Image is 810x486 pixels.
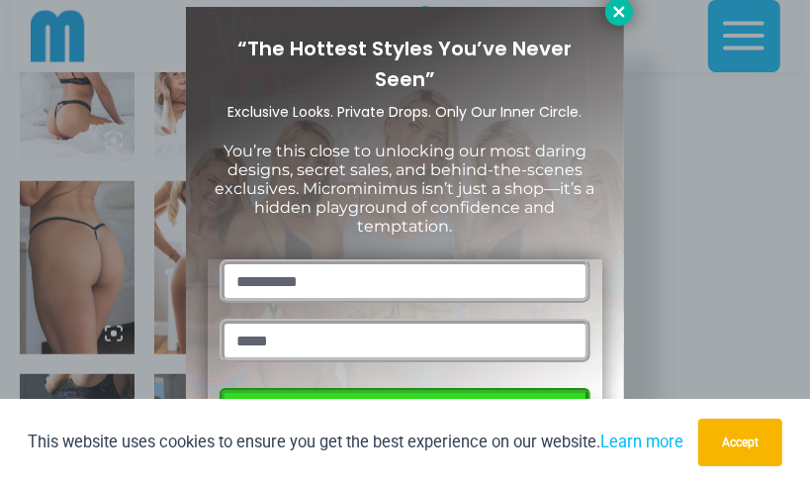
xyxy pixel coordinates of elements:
span: Exclusive Looks. Private Drops. Only Our Inner Circle. [228,102,583,122]
span: “The Hottest Styles You’ve Never Seen” [238,35,573,93]
button: Accept [698,419,782,466]
p: This website uses cookies to ensure you get the best experience on our website. [28,429,683,455]
span: You’re this close to unlocking our most daring designs, secret sales, and behind-the-scenes exclu... [216,142,595,237]
button: Sign up now [220,388,590,444]
a: Learn more [600,433,683,451]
